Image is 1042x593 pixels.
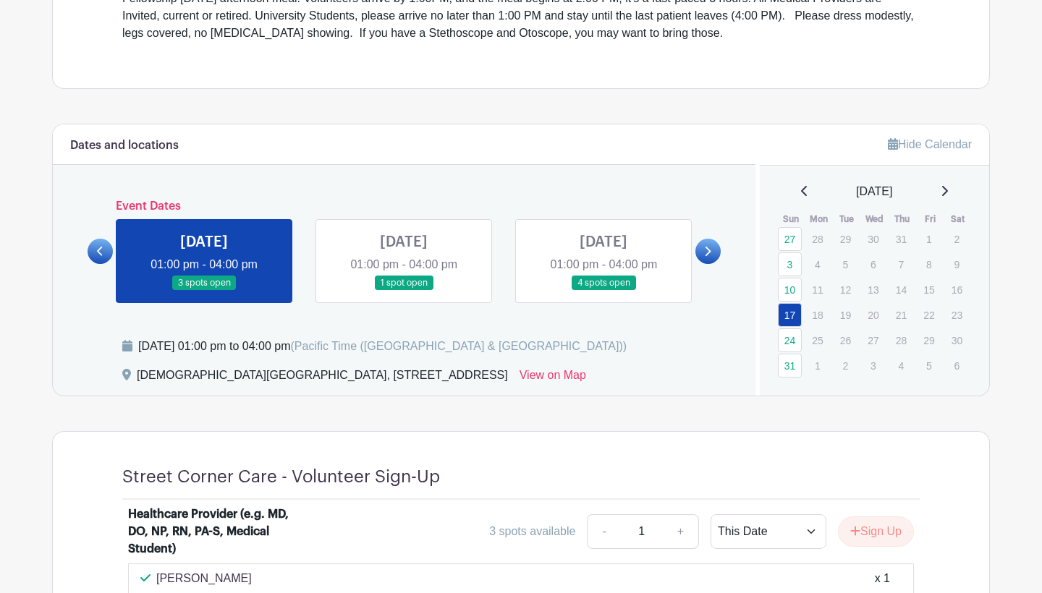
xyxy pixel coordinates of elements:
[834,304,857,326] p: 19
[778,354,802,377] a: 31
[889,212,917,226] th: Thu
[587,514,620,549] a: -
[861,354,885,377] p: 3
[805,329,829,351] p: 25
[805,228,829,250] p: 28
[889,329,913,351] p: 28
[888,138,972,150] a: Hide Calendar
[945,304,969,326] p: 23
[778,328,802,352] a: 24
[861,304,885,326] p: 20
[834,228,857,250] p: 29
[945,354,969,377] p: 6
[889,228,913,250] p: 31
[861,329,885,351] p: 27
[805,278,829,301] p: 11
[138,338,627,355] div: [DATE] 01:00 pm to 04:00 pm
[778,252,802,276] a: 3
[137,367,508,390] div: [DEMOGRAPHIC_DATA][GEOGRAPHIC_DATA], [STREET_ADDRESS]
[805,212,833,226] th: Mon
[945,253,969,276] p: 9
[70,139,179,153] h6: Dates and locations
[156,570,252,587] p: [PERSON_NAME]
[889,253,913,276] p: 7
[128,505,308,558] div: Healthcare Provider (e.g. MD, DO, NP, RN, PA-S, Medical Student)
[805,253,829,276] p: 4
[875,570,890,587] div: x 1
[290,340,627,352] span: (Pacific Time ([GEOGRAPHIC_DATA] & [GEOGRAPHIC_DATA]))
[489,523,575,540] div: 3 spots available
[663,514,699,549] a: +
[778,303,802,327] a: 17
[520,367,586,390] a: View on Map
[945,228,969,250] p: 2
[834,253,857,276] p: 5
[945,329,969,351] p: 30
[860,212,889,226] th: Wed
[916,212,944,226] th: Fri
[838,516,914,547] button: Sign Up
[917,228,941,250] p: 1
[778,227,802,251] a: 27
[889,304,913,326] p: 21
[917,253,941,276] p: 8
[917,304,941,326] p: 22
[889,278,913,301] p: 14
[944,212,973,226] th: Sat
[834,278,857,301] p: 12
[113,200,695,213] h6: Event Dates
[778,278,802,302] a: 10
[777,212,805,226] th: Sun
[917,354,941,377] p: 5
[805,304,829,326] p: 18
[833,212,861,226] th: Tue
[834,354,857,377] p: 2
[834,329,857,351] p: 26
[856,183,892,200] span: [DATE]
[945,278,969,301] p: 16
[889,354,913,377] p: 4
[917,329,941,351] p: 29
[122,466,440,487] h4: Street Corner Care - Volunteer Sign-Up
[861,253,885,276] p: 6
[917,278,941,301] p: 15
[861,228,885,250] p: 30
[805,354,829,377] p: 1
[861,278,885,301] p: 13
